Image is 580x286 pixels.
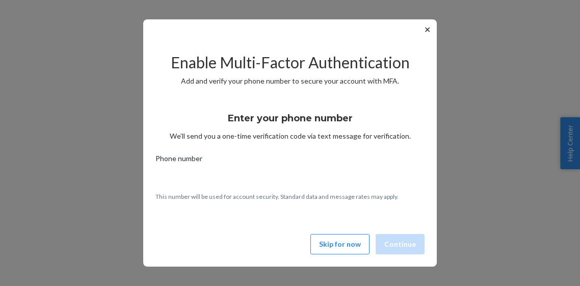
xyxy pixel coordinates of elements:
h3: Enter your phone number [228,112,353,125]
button: Skip for now [310,234,370,254]
span: Phone number [155,153,202,168]
button: Continue [376,234,425,254]
button: ✕ [422,23,433,36]
div: We’ll send you a one-time verification code via text message for verification. [155,103,425,141]
p: Add and verify your phone number to secure your account with MFA. [155,76,425,86]
h2: Enable Multi-Factor Authentication [155,54,425,71]
p: This number will be used for account security. Standard data and message rates may apply. [155,192,425,201]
